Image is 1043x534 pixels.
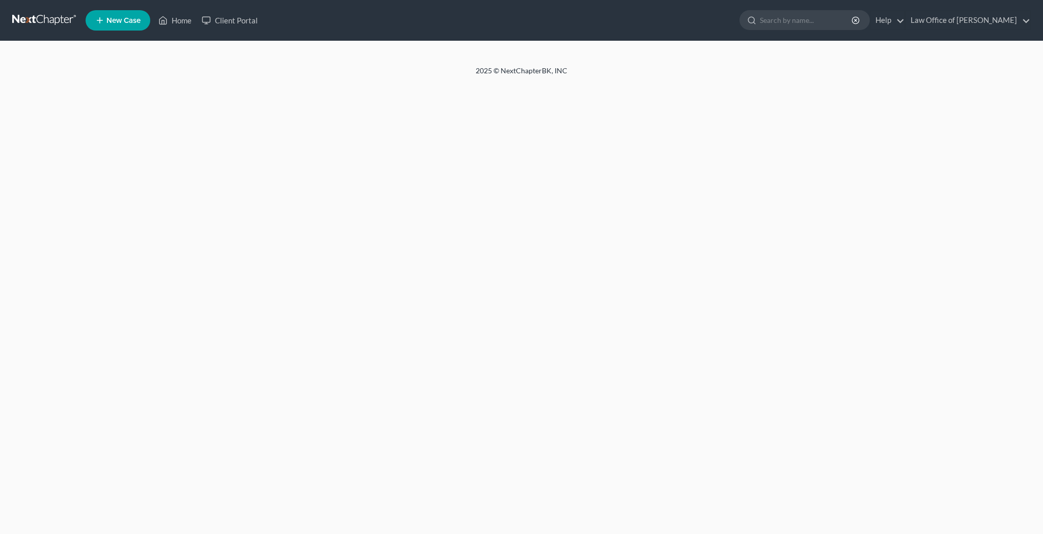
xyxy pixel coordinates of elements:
a: Client Portal [197,11,263,30]
a: Help [870,11,904,30]
div: 2025 © NextChapterBK, INC [231,66,812,84]
a: Home [153,11,197,30]
a: Law Office of [PERSON_NAME] [905,11,1030,30]
input: Search by name... [760,11,853,30]
span: New Case [106,17,141,24]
